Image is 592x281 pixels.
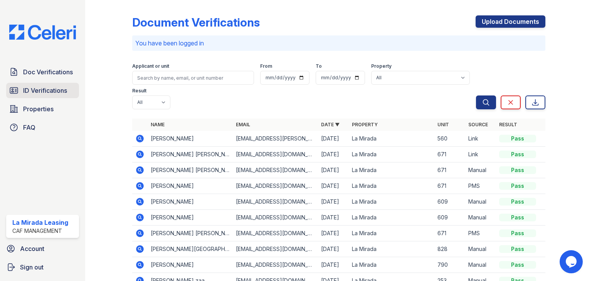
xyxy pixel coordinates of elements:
span: Doc Verifications [23,67,73,77]
td: Manual [465,194,496,210]
a: Result [499,122,517,127]
td: [DATE] [318,162,349,178]
td: 609 [434,194,465,210]
td: Manual [465,241,496,257]
a: Upload Documents [476,15,545,28]
a: Source [468,122,488,127]
td: [PERSON_NAME] [148,257,233,273]
input: Search by name, email, or unit number [132,71,254,85]
td: [EMAIL_ADDRESS][PERSON_NAME][DOMAIN_NAME] [233,131,318,147]
td: 671 [434,147,465,162]
td: La Mirada [349,178,434,194]
div: CAF Management [12,227,68,235]
td: 671 [434,178,465,194]
iframe: chat widget [560,250,584,273]
div: Pass [499,151,536,158]
div: Pass [499,198,536,206]
td: [PERSON_NAME] [PERSON_NAME] [148,226,233,241]
a: Email [236,122,250,127]
td: [EMAIL_ADDRESS][DOMAIN_NAME] [233,147,318,162]
td: [PERSON_NAME] [PERSON_NAME] [148,162,233,178]
td: [EMAIL_ADDRESS][DOMAIN_NAME] [233,194,318,210]
span: Properties [23,104,54,114]
td: [DATE] [318,241,349,257]
td: La Mirada [349,210,434,226]
td: La Mirada [349,257,434,273]
div: Pass [499,135,536,142]
td: [EMAIL_ADDRESS][DOMAIN_NAME] [233,210,318,226]
td: [DATE] [318,178,349,194]
div: Pass [499,182,536,190]
td: La Mirada [349,194,434,210]
span: FAQ [23,123,35,132]
label: Result [132,88,146,94]
a: FAQ [6,120,79,135]
td: 671 [434,162,465,178]
td: 828 [434,241,465,257]
td: La Mirada [349,226,434,241]
a: Property [352,122,378,127]
td: [DATE] [318,147,349,162]
td: [EMAIL_ADDRESS][DOMAIN_NAME] [233,241,318,257]
td: 790 [434,257,465,273]
td: [DATE] [318,210,349,226]
label: To [316,63,322,69]
td: PMS [465,178,496,194]
td: Link [465,147,496,162]
a: Doc Verifications [6,64,79,80]
td: [EMAIL_ADDRESS][DOMAIN_NAME] [233,257,318,273]
td: 671 [434,226,465,241]
td: Manual [465,162,496,178]
td: [EMAIL_ADDRESS][DOMAIN_NAME] [233,162,318,178]
div: Pass [499,229,536,237]
div: La Mirada Leasing [12,218,68,227]
a: Account [3,241,82,256]
a: Name [151,122,165,127]
td: [PERSON_NAME] [148,131,233,147]
td: La Mirada [349,131,434,147]
label: From [260,63,272,69]
td: 560 [434,131,465,147]
td: [EMAIL_ADDRESS][DOMAIN_NAME] [233,226,318,241]
td: Manual [465,210,496,226]
label: Property [371,63,392,69]
span: Account [20,244,44,253]
td: La Mirada [349,147,434,162]
td: Link [465,131,496,147]
td: [PERSON_NAME] [148,178,233,194]
td: La Mirada [349,162,434,178]
td: [DATE] [318,194,349,210]
td: La Mirada [349,241,434,257]
div: Pass [499,245,536,253]
div: Document Verifications [132,15,260,29]
div: Pass [499,166,536,174]
span: Sign out [20,263,44,272]
td: [EMAIL_ADDRESS][DOMAIN_NAME] [233,178,318,194]
div: Pass [499,214,536,221]
td: [DATE] [318,257,349,273]
a: Date ▼ [321,122,340,127]
p: You have been logged in [135,38,542,48]
td: [PERSON_NAME] [PERSON_NAME] [PERSON_NAME] [148,147,233,162]
label: Applicant or unit [132,63,169,69]
span: ID Verifications [23,86,67,95]
td: 609 [434,210,465,226]
a: Sign out [3,259,82,275]
td: PMS [465,226,496,241]
a: Properties [6,101,79,117]
a: ID Verifications [6,83,79,98]
td: [PERSON_NAME] [148,210,233,226]
img: CE_Logo_Blue-a8612792a0a2168367f1c8372b55b34899dd931a85d93a1a3d3e32e68fde9ad4.png [3,25,82,40]
td: [DATE] [318,226,349,241]
a: Unit [437,122,449,127]
td: [PERSON_NAME][GEOGRAPHIC_DATA] [148,241,233,257]
td: [DATE] [318,131,349,147]
td: Manual [465,257,496,273]
div: Pass [499,261,536,269]
td: [PERSON_NAME] [148,194,233,210]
